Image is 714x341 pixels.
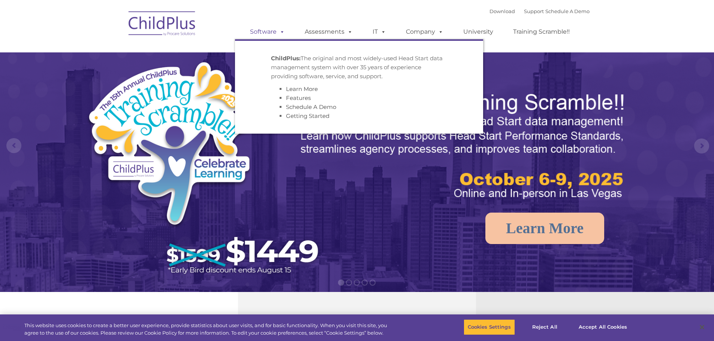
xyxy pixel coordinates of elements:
[24,322,393,337] div: This website uses cookies to create a better user experience, provide statistics about user visit...
[694,319,710,335] button: Close
[464,319,515,335] button: Cookies Settings
[545,8,590,14] a: Schedule A Demo
[286,85,318,92] a: Learn More
[104,49,127,55] span: Last name
[489,8,515,14] a: Download
[271,54,447,81] p: The original and most widely-used Head Start data management system with over 35 years of experie...
[286,112,329,119] a: Getting Started
[271,55,301,62] strong: ChildPlus:
[104,80,136,86] span: Phone number
[521,319,568,335] button: Reject All
[485,213,604,244] a: Learn More
[125,6,200,43] img: ChildPlus by Procare Solutions
[524,8,544,14] a: Support
[242,24,292,39] a: Software
[286,103,336,110] a: Schedule A Demo
[286,94,311,101] a: Features
[365,24,394,39] a: IT
[456,24,501,39] a: University
[297,24,360,39] a: Assessments
[489,8,590,14] font: |
[398,24,451,39] a: Company
[506,24,577,39] a: Training Scramble!!
[575,319,631,335] button: Accept All Cookies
